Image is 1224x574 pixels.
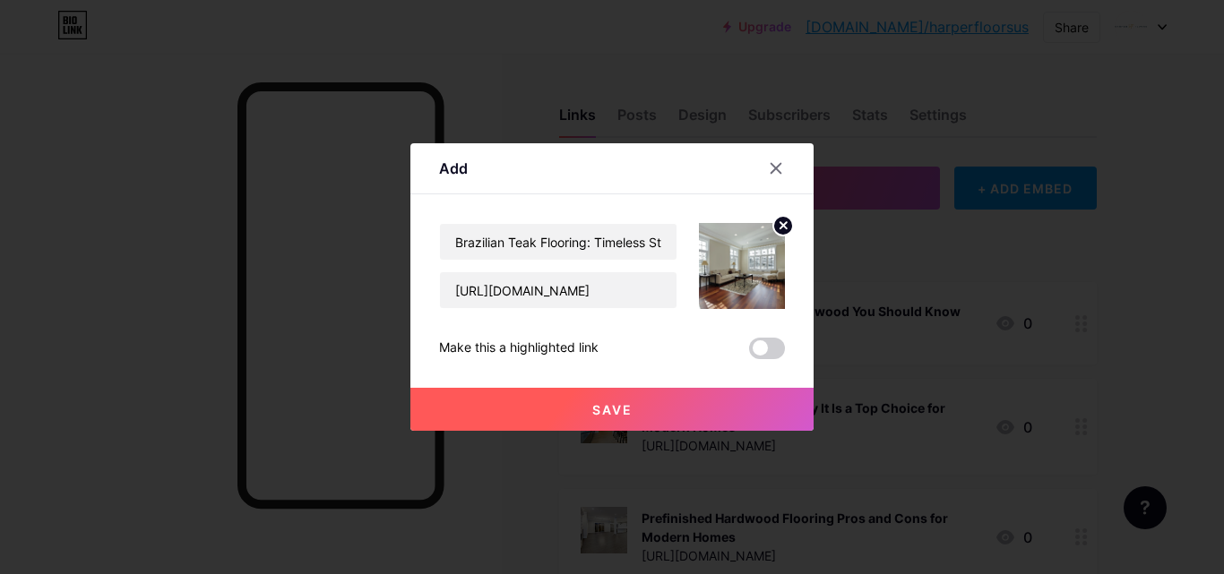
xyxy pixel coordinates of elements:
[439,338,599,359] div: Make this a highlighted link
[592,402,633,417] span: Save
[440,224,677,260] input: Title
[410,388,814,431] button: Save
[699,223,785,309] img: link_thumbnail
[440,272,677,308] input: URL
[439,158,468,179] div: Add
